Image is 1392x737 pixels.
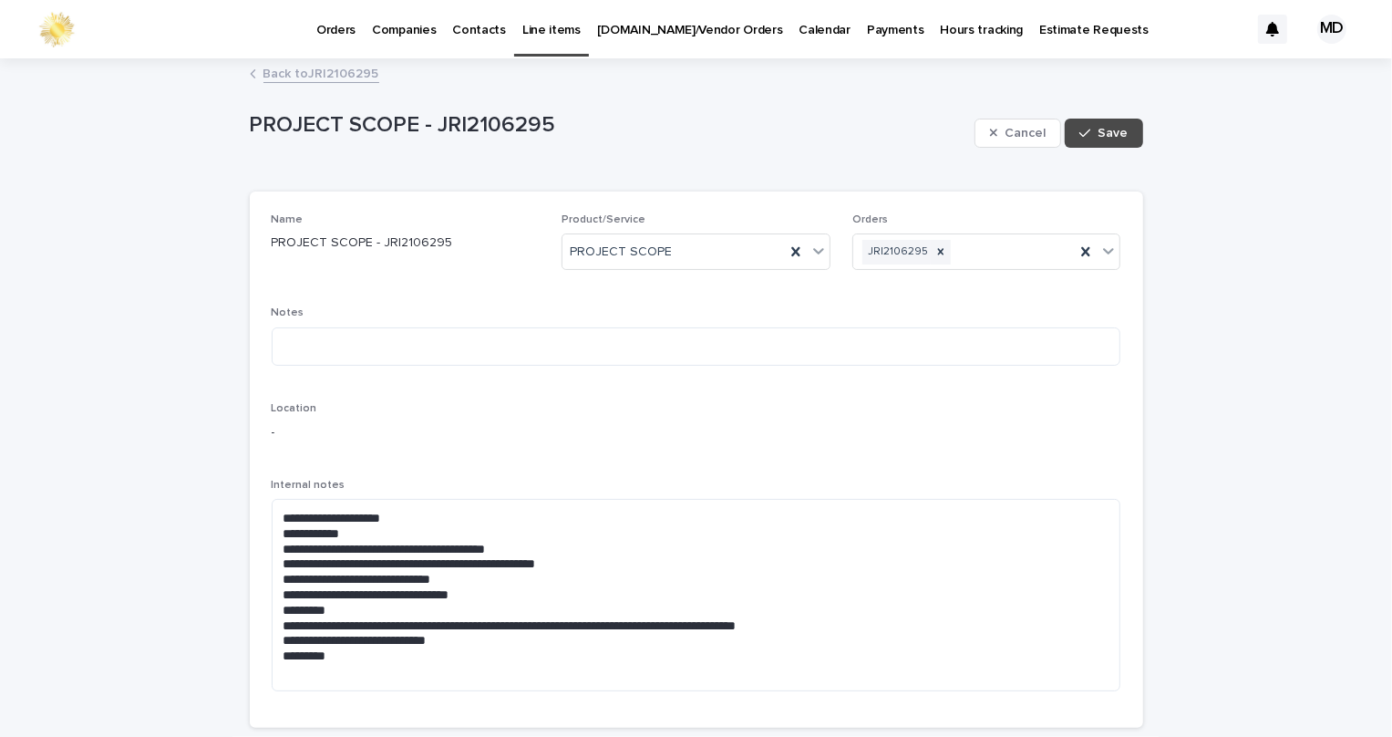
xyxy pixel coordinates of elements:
[570,243,672,262] span: PROJECT SCOPE
[272,423,541,442] p: -
[272,307,304,318] span: Notes
[250,112,967,139] p: PROJECT SCOPE - JRI2106295
[1065,119,1142,148] button: Save
[1005,127,1046,140] span: Cancel
[263,62,379,83] a: Back toJRI2106295
[562,214,645,225] span: Product/Service
[272,214,304,225] span: Name
[36,11,77,47] img: 0ffKfDbyRa2Iv8hnaAqg
[852,214,888,225] span: Orders
[1317,15,1346,44] div: MD
[862,240,931,265] div: JRI2106295
[272,403,317,414] span: Location
[272,480,345,491] span: Internal notes
[272,234,541,253] p: PROJECT SCOPE - JRI2106295
[1098,127,1129,140] span: Save
[974,119,1062,148] button: Cancel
